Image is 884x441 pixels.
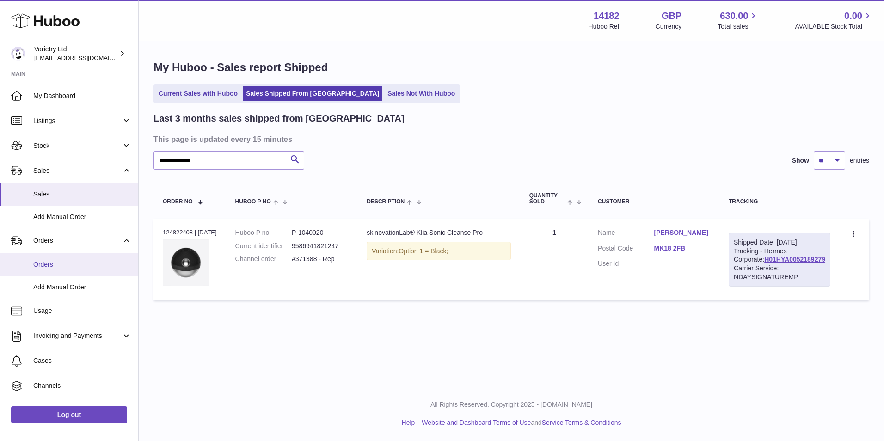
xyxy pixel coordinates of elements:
[795,10,873,31] a: 0.00 AVAILABLE Stock Total
[520,219,589,300] td: 1
[33,236,122,245] span: Orders
[598,244,654,255] dt: Postal Code
[418,418,621,427] li: and
[542,419,621,426] a: Service Terms & Conditions
[11,406,127,423] a: Log out
[243,86,382,101] a: Sales Shipped From [GEOGRAPHIC_DATA]
[235,242,292,251] dt: Current identifier
[764,256,825,263] a: H01HYA0052189279
[34,54,136,61] span: [EMAIL_ADDRESS][DOMAIN_NAME]
[718,22,759,31] span: Total sales
[155,86,241,101] a: Current Sales with Huboo
[33,92,131,100] span: My Dashboard
[850,156,869,165] span: entries
[598,199,710,205] div: Customer
[720,10,748,22] span: 630.00
[292,255,348,263] dd: #371388 - Rep
[367,199,405,205] span: Description
[33,141,122,150] span: Stock
[598,259,654,268] dt: User Id
[33,260,131,269] span: Orders
[795,22,873,31] span: AVAILABLE Stock Total
[422,419,531,426] a: Website and Dashboard Terms of Use
[367,242,510,261] div: Variation:
[529,193,565,205] span: Quantity Sold
[594,10,620,22] strong: 14182
[11,47,25,61] img: internalAdmin-14182@internal.huboo.com
[33,306,131,315] span: Usage
[718,10,759,31] a: 630.00 Total sales
[163,228,217,237] div: 124822408 | [DATE]
[792,156,809,165] label: Show
[33,331,122,340] span: Invoicing and Payments
[235,255,292,263] dt: Channel order
[163,239,209,286] img: KliaPro-Black-1.jpg
[235,228,292,237] dt: Huboo P no
[656,22,682,31] div: Currency
[146,400,877,409] p: All Rights Reserved. Copyright 2025 - [DOMAIN_NAME]
[598,228,654,239] dt: Name
[33,381,131,390] span: Channels
[654,228,710,237] a: [PERSON_NAME]
[33,166,122,175] span: Sales
[662,10,681,22] strong: GBP
[589,22,620,31] div: Huboo Ref
[734,238,825,247] div: Shipped Date: [DATE]
[34,45,117,62] div: Varietry Ltd
[33,283,131,292] span: Add Manual Order
[33,213,131,221] span: Add Manual Order
[399,247,448,255] span: Option 1 = Black;
[33,190,131,199] span: Sales
[292,242,348,251] dd: 9586941821247
[292,228,348,237] dd: P-1040020
[367,228,510,237] div: skinovationLab® Klia Sonic Cleanse Pro
[729,199,830,205] div: Tracking
[844,10,862,22] span: 0.00
[384,86,458,101] a: Sales Not With Huboo
[654,244,710,253] a: MK18 2FB
[402,419,415,426] a: Help
[729,233,830,287] div: Tracking - Hermes Corporate:
[163,199,193,205] span: Order No
[153,60,869,75] h1: My Huboo - Sales report Shipped
[734,264,825,282] div: Carrier Service: NDAYSIGNATUREMP
[235,199,271,205] span: Huboo P no
[33,356,131,365] span: Cases
[33,116,122,125] span: Listings
[153,112,405,125] h2: Last 3 months sales shipped from [GEOGRAPHIC_DATA]
[153,134,867,144] h3: This page is updated every 15 minutes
